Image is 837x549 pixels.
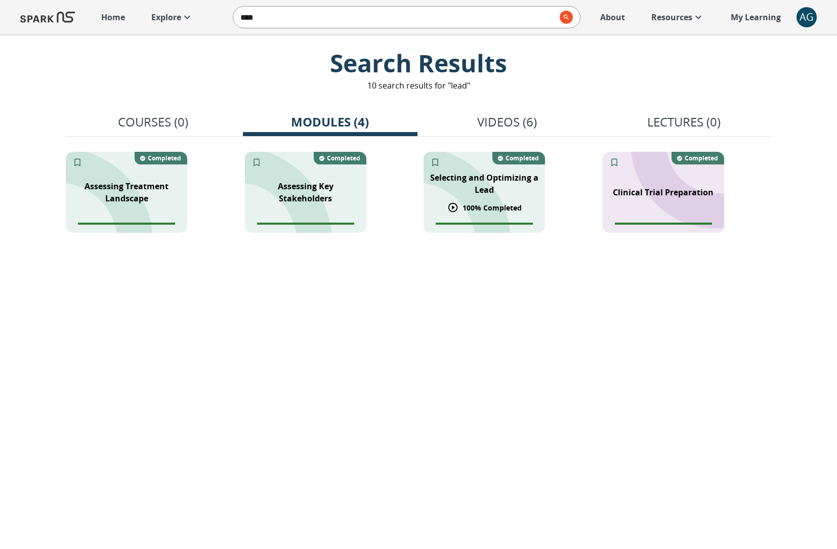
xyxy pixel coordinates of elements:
[609,157,619,167] svg: Add to My Learning
[257,223,354,225] span: Module completion progress of user
[685,154,718,162] p: Completed
[797,7,817,27] button: account of current user
[245,152,366,233] div: SPARK NS branding pattern
[72,180,181,204] p: Assessing Treatment Landscape
[72,157,82,167] svg: Add to My Learning
[251,180,360,204] p: Assessing Key Stakeholders
[436,223,533,225] span: Module completion progress of user
[291,113,369,131] p: Modules (4)
[646,6,709,28] a: Resources
[651,11,692,23] p: Resources
[78,223,175,225] span: Module completion progress of user
[430,157,440,167] svg: Add to My Learning
[118,113,188,131] p: Courses (0)
[367,79,470,92] p: 10 search results for "lead"
[726,6,786,28] a: My Learning
[603,152,724,233] div: SPARK NS branding pattern
[647,113,721,131] p: Lectures (0)
[613,186,714,198] p: Clinical Trial Preparation
[66,152,187,233] div: SPARK NS branding pattern
[595,6,630,28] a: About
[600,11,625,23] p: About
[96,6,130,28] a: Home
[556,7,573,28] button: search
[252,157,262,167] svg: Add to My Learning
[101,11,125,23] p: Home
[797,7,817,27] div: AG
[615,223,712,225] span: Module completion progress of user
[20,5,75,29] img: Logo of SPARK at Stanford
[477,113,537,131] p: Videos (6)
[327,154,360,162] p: Completed
[189,47,648,79] p: Search Results
[506,154,539,162] p: Completed
[148,154,181,162] p: Completed
[151,11,181,23] p: Explore
[731,11,781,23] p: My Learning
[146,6,198,28] a: Explore
[463,202,522,213] p: 100 % Completed
[430,172,539,196] p: Selecting and Optimizing a Lead
[424,152,545,233] div: SPARK NS branding pattern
